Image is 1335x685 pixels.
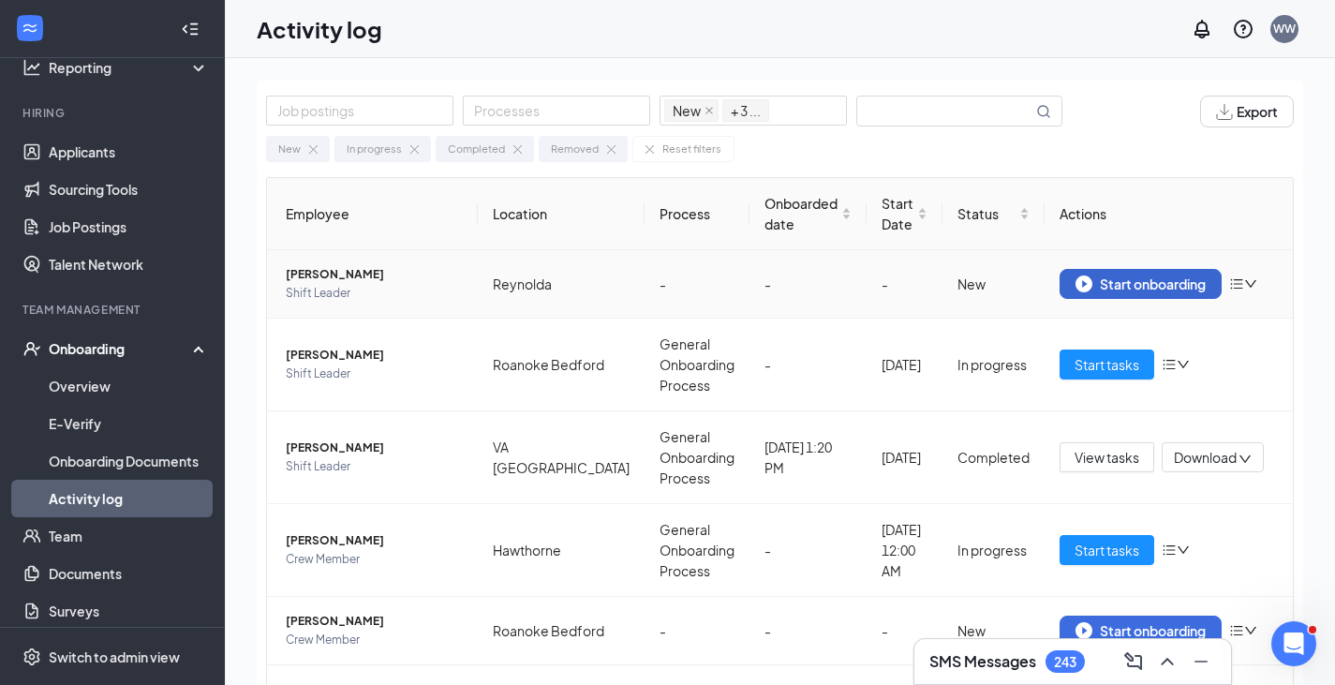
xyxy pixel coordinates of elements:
[662,141,721,157] div: Reset filters
[278,141,301,157] div: New
[957,540,1030,560] div: In progress
[49,367,209,405] a: Overview
[478,504,645,597] td: Hawthorne
[1229,623,1244,638] span: bars
[957,274,1030,294] div: New
[448,141,505,157] div: Completed
[1122,650,1145,673] svg: ComposeMessage
[1075,447,1139,468] span: View tasks
[478,178,645,250] th: Location
[1119,647,1149,677] button: ComposeMessage
[764,540,852,560] div: -
[49,555,209,592] a: Documents
[1177,544,1190,557] span: down
[1162,357,1177,372] span: bars
[1177,358,1190,371] span: down
[867,597,942,665] td: -
[1075,275,1206,292] div: Start onboarding
[286,439,463,457] span: [PERSON_NAME]
[942,178,1045,250] th: Status
[1045,178,1293,250] th: Actions
[1060,442,1154,472] button: View tasks
[645,178,749,250] th: Process
[957,447,1030,468] div: Completed
[1174,448,1237,468] span: Download
[1186,647,1216,677] button: Minimize
[286,612,463,631] span: [PERSON_NAME]
[478,319,645,411] td: Roanoke Bedford
[49,58,210,77] div: Reporting
[722,99,769,122] span: + 3 ...
[1244,277,1257,290] span: down
[551,141,599,157] div: Removed
[882,193,913,234] span: Start Date
[478,597,645,665] td: Roanoke Bedford
[22,58,41,77] svg: Analysis
[731,100,761,121] span: + 3 ...
[764,437,852,478] div: [DATE] 1:20 PM
[1200,96,1294,127] button: Export
[1075,622,1206,639] div: Start onboarding
[929,651,1036,672] h3: SMS Messages
[645,504,749,597] td: General Onboarding Process
[49,442,209,480] a: Onboarding Documents
[1060,350,1154,380] button: Start tasks
[867,178,942,250] th: Start Date
[22,302,205,318] div: Team Management
[49,133,209,171] a: Applicants
[749,178,867,250] th: Onboarded date
[286,531,463,550] span: [PERSON_NAME]
[764,274,852,294] div: -
[49,517,209,555] a: Team
[957,354,1030,375] div: In progress
[286,550,463,569] span: Crew Member
[286,457,463,476] span: Shift Leader
[478,250,645,319] td: Reynolda
[1162,543,1177,558] span: bars
[645,411,749,504] td: General Onboarding Process
[478,411,645,504] td: VA [GEOGRAPHIC_DATA]
[1232,18,1254,40] svg: QuestionInfo
[21,19,39,37] svg: WorkstreamLogo
[286,284,463,303] span: Shift Leader
[1273,21,1296,37] div: WW
[49,171,209,208] a: Sourcing Tools
[1152,647,1182,677] button: ChevronUp
[181,20,200,38] svg: Collapse
[1237,105,1278,118] span: Export
[1060,535,1154,565] button: Start tasks
[882,519,927,581] div: [DATE] 12:00 AM
[49,405,209,442] a: E-Verify
[49,339,193,358] div: Onboarding
[22,105,205,121] div: Hiring
[347,141,402,157] div: In progress
[286,265,463,284] span: [PERSON_NAME]
[1244,624,1257,637] span: down
[1156,650,1179,673] svg: ChevronUp
[49,480,209,517] a: Activity log
[764,354,852,375] div: -
[1271,621,1316,666] iframe: Intercom live chat
[286,365,463,383] span: Shift Leader
[1060,616,1222,646] button: Start onboarding
[1054,654,1076,670] div: 243
[1075,540,1139,560] span: Start tasks
[1036,104,1051,119] svg: MagnifyingGlass
[882,354,927,375] div: [DATE]
[673,100,701,121] span: New
[49,648,180,666] div: Switch to admin view
[957,620,1030,641] div: New
[257,13,382,45] h1: Activity log
[49,208,209,246] a: Job Postings
[867,250,942,319] td: -
[1191,18,1213,40] svg: Notifications
[1239,453,1252,466] span: down
[49,592,209,630] a: Surveys
[882,447,927,468] div: [DATE]
[286,631,463,649] span: Crew Member
[645,319,749,411] td: General Onboarding Process
[764,620,852,641] div: -
[957,203,1016,224] span: Status
[645,250,749,319] td: -
[1190,650,1212,673] svg: Minimize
